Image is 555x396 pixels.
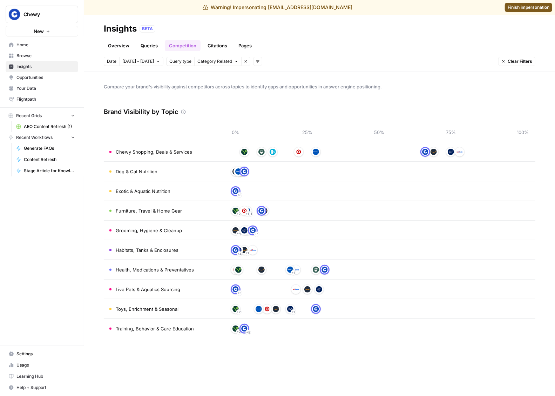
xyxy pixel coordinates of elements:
[258,267,265,273] img: x79bkmhaiyio063ieql51bmy0upq
[300,129,314,136] span: 25%
[304,286,311,293] img: x79bkmhaiyio063ieql51bmy0upq
[237,328,241,335] span: + 2
[119,57,163,66] button: [DATE] - [DATE]
[456,149,463,155] img: 91aex7x1o114xwin5iqgacccyg1l
[16,85,75,92] span: Your Data
[6,110,78,121] button: Recent Grids
[250,227,256,234] img: 605q3xdxael06e776xrc4dzy6chk
[508,4,549,11] span: Finish impersonation
[508,58,532,65] span: Clear Filters
[505,3,552,12] a: Finish impersonation
[197,58,232,65] span: Category Related
[249,210,252,217] span: + 1
[24,168,75,174] span: Stage Article for Knowledge Base
[444,129,458,136] span: 75%
[6,348,78,360] a: Settings
[6,72,78,83] a: Opportunities
[34,28,44,35] span: New
[116,325,194,332] span: Training, Behavior & Care Education
[13,143,78,154] a: Generate FAQs
[232,188,239,194] img: 605q3xdxael06e776xrc4dzy6chk
[6,132,78,143] button: Recent Workflows
[16,134,53,141] span: Recent Workflows
[258,208,265,214] img: 605q3xdxael06e776xrc4dzy6chk
[246,210,249,217] span: + 1
[107,58,116,65] span: Date
[292,269,295,276] span: + 1
[122,58,154,65] span: [DATE] - [DATE]
[116,168,157,175] span: Dog & Cat Nutrition
[13,165,78,176] a: Stage Article for Knowledge Base
[13,121,78,132] a: AEO Content Refresh (1)
[431,149,437,155] img: x79bkmhaiyio063ieql51bmy0upq
[116,247,178,254] span: Habitats, Tanks & Enclosures
[234,40,256,51] a: Pages
[241,168,248,175] img: 605q3xdxael06e776xrc4dzy6chk
[116,306,178,313] span: Toys, Enrichment & Seasonal
[313,149,319,155] img: ycpk4bd3z6kfo6lkel7r0li5w6w2
[16,96,75,102] span: Flightpath
[165,40,201,51] a: Competition
[16,384,75,391] span: Help + Support
[237,309,241,316] span: + 2
[24,156,75,163] span: Content Refresh
[140,25,155,32] div: BETA
[169,58,191,65] span: Query type
[516,129,530,136] span: 100%
[116,207,182,214] span: Furniture, Travel & Home Gear
[246,329,250,336] span: + 5
[104,107,178,117] h3: Brand Visibility by Topic
[24,145,75,152] span: Generate FAQs
[287,306,293,312] img: r2g0c1ocazqu5wwli0aghg14y27m
[16,74,75,81] span: Opportunities
[238,290,242,297] span: + 5
[287,267,293,273] img: ycpk4bd3z6kfo6lkel7r0li5w6w2
[16,63,75,70] span: Insights
[232,325,239,332] img: y3lpy7k8rh4nc93bhmppfi06f86x
[232,267,239,273] img: prz3avfkwvon65bgvm0vnrv2hanw
[232,286,239,293] img: 605q3xdxael06e776xrc4dzy6chk
[372,129,386,136] span: 50%
[203,40,231,51] a: Citations
[237,230,241,237] span: + 4
[241,227,248,234] img: r2g0c1ocazqu5wwli0aghg14y27m
[296,149,302,155] img: prz3avfkwvon65bgvm0vnrv2hanw
[16,113,42,119] span: Recent Grids
[194,57,241,66] button: Category Related
[104,40,134,51] a: Overview
[232,247,239,253] img: 605q3xdxael06e776xrc4dzy6chk
[270,149,276,155] img: e5ynlfqmqwh39kfhbzgsnbpqo8jw
[241,208,248,214] img: prz3avfkwvon65bgvm0vnrv2hanw
[232,168,239,175] img: x79bkmhaiyio063ieql51bmy0upq
[116,266,194,273] span: Health, Medications & Preventatives
[16,362,75,368] span: Usage
[237,250,242,257] span: + 4
[293,267,299,273] img: 91aex7x1o114xwin5iqgacccyg1l
[237,192,242,199] span: + 8
[6,50,78,61] a: Browse
[241,247,248,253] img: x79bkmhaiyio063ieql51bmy0upq
[232,306,239,312] img: y3lpy7k8rh4nc93bhmppfi06f86x
[237,210,241,217] span: + 2
[6,382,78,393] button: Help + Support
[16,351,75,357] span: Settings
[316,286,322,293] img: r2g0c1ocazqu5wwli0aghg14y27m
[255,231,258,238] span: + 1
[24,123,75,130] span: AEO Content Refresh (1)
[235,267,242,273] img: y3lpy7k8rh4nc93bhmppfi06f86x
[203,4,353,11] div: Warning! Impersonating [EMAIL_ADDRESS][DOMAIN_NAME]
[293,286,299,293] img: 91aex7x1o114xwin5iqgacccyg1l
[241,325,248,332] img: 605q3xdxael06e776xrc4dzy6chk
[6,26,78,36] button: New
[229,129,243,136] span: 0%
[313,306,319,312] img: 605q3xdxael06e776xrc4dzy6chk
[264,306,270,312] img: prz3avfkwvon65bgvm0vnrv2hanw
[6,61,78,72] a: Insights
[232,208,239,214] img: y3lpy7k8rh4nc93bhmppfi06f86x
[241,149,248,155] img: y3lpy7k8rh4nc93bhmppfi06f86x
[6,6,78,23] button: Workspace: Chewy
[6,360,78,371] a: Usage
[256,306,262,312] img: ycpk4bd3z6kfo6lkel7r0li5w6w2
[6,94,78,105] a: Flightpath
[498,57,535,66] button: Clear Filters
